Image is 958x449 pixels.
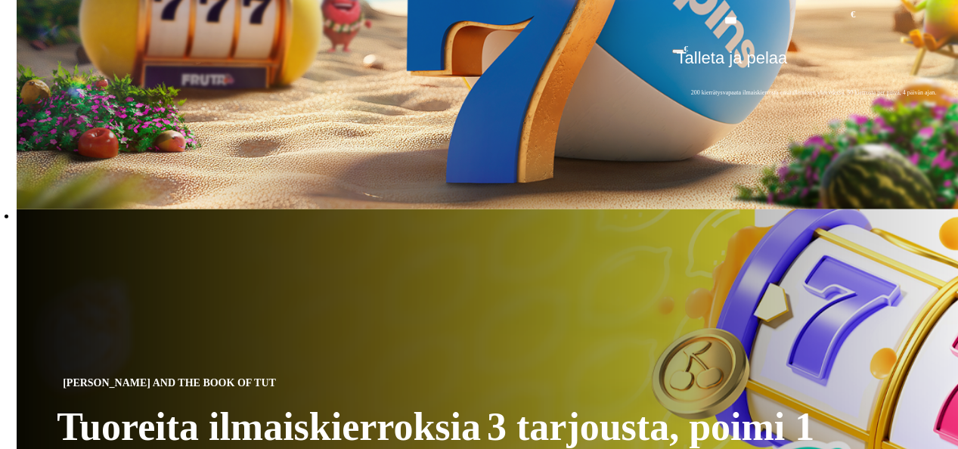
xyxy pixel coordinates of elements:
button: Talleta ja pelaa [672,48,956,79]
span: Tuoreita ilmaiskierroksia [57,404,481,449]
span: Talleta ja pelaa [677,48,788,79]
span: 200 kierrätysvapaata ilmaiskierrosta ensitalletuksen yhteydessä. 50 kierrosta per päivä, 4 päivän... [672,88,956,97]
span: € [684,44,689,53]
span: € [851,8,855,22]
span: 3 tarjousta, poimi 1 [487,407,814,447]
span: [PERSON_NAME] and the Book of Tut [57,374,282,392]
